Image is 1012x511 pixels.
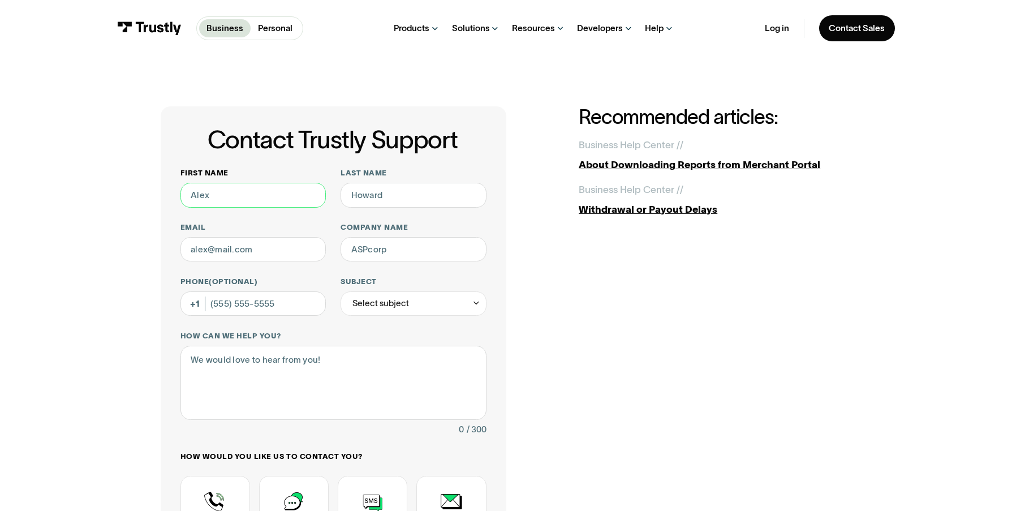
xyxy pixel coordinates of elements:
[579,182,851,217] a: Business Help Center //Withdrawal or Payout Delays
[577,23,623,34] div: Developers
[341,168,486,178] label: Last name
[180,237,326,262] input: alex@mail.com
[180,222,326,232] label: Email
[180,168,326,178] label: First name
[178,126,486,153] h1: Contact Trustly Support
[579,182,680,197] div: Business Help Center /
[352,296,409,311] div: Select subject
[512,23,555,34] div: Resources
[341,183,486,208] input: Howard
[819,15,895,41] a: Contact Sales
[117,22,181,35] img: Trustly Logo
[258,22,292,35] p: Personal
[209,277,257,286] span: (Optional)
[645,23,664,34] div: Help
[579,202,851,217] div: Withdrawal or Payout Delays
[341,222,486,232] label: Company name
[180,183,326,208] input: Alex
[579,106,851,128] h2: Recommended articles:
[341,291,486,316] div: Select subject
[680,138,683,152] div: /
[251,19,300,37] a: Personal
[579,157,851,172] div: About Downloading Reports from Merchant Portal
[459,422,464,437] div: 0
[341,237,486,262] input: ASPcorp
[680,182,683,197] div: /
[206,22,243,35] p: Business
[180,331,486,341] label: How can we help you?
[579,138,680,152] div: Business Help Center /
[199,19,251,37] a: Business
[394,23,429,34] div: Products
[467,422,486,437] div: / 300
[829,23,885,34] div: Contact Sales
[180,452,486,461] label: How would you like us to contact you?
[452,23,490,34] div: Solutions
[765,23,789,34] a: Log in
[341,277,486,286] label: Subject
[180,291,326,316] input: (555) 555-5555
[180,277,326,286] label: Phone
[579,138,851,172] a: Business Help Center //About Downloading Reports from Merchant Portal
